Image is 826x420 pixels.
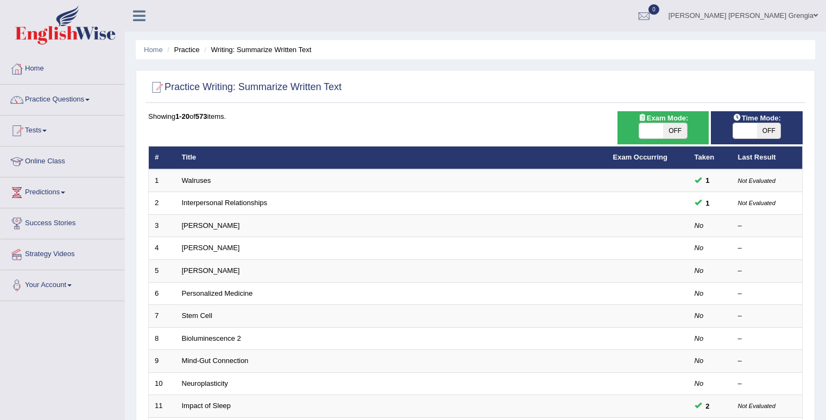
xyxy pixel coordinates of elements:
a: [PERSON_NAME] [182,244,240,252]
div: – [738,289,797,299]
td: 8 [149,327,176,350]
li: Writing: Summarize Written Text [201,44,311,55]
td: 3 [149,214,176,237]
a: Home [144,46,163,54]
a: Home [1,54,124,81]
em: No [695,244,704,252]
td: 5 [149,260,176,283]
a: Predictions [1,177,124,205]
div: – [738,356,797,366]
em: No [695,357,704,365]
li: Practice [165,44,199,55]
div: – [738,243,797,253]
div: Showing of items. [148,111,803,122]
a: Impact of Sleep [182,402,231,410]
b: 573 [196,112,207,120]
span: OFF [663,123,687,138]
th: Title [176,147,607,169]
em: No [695,311,704,320]
a: Practice Questions [1,85,124,112]
th: # [149,147,176,169]
th: Last Result [732,147,803,169]
span: You can still take this question [702,175,714,186]
b: 1-20 [175,112,190,120]
span: You can still take this question [702,400,714,412]
a: Online Class [1,147,124,174]
a: Interpersonal Relationships [182,199,268,207]
span: 0 [648,4,659,15]
a: Stem Cell [182,311,212,320]
a: Strategy Videos [1,239,124,266]
td: 7 [149,305,176,328]
span: Exam Mode: [634,112,692,124]
span: You can still take this question [702,198,714,209]
small: Not Evaluated [738,200,775,206]
td: 9 [149,350,176,373]
div: – [738,334,797,344]
h2: Practice Writing: Summarize Written Text [148,79,342,96]
div: – [738,266,797,276]
div: – [738,311,797,321]
span: OFF [757,123,781,138]
a: Your Account [1,270,124,297]
a: Walruses [182,176,211,184]
a: [PERSON_NAME] [182,266,240,275]
em: No [695,221,704,230]
div: – [738,221,797,231]
td: 1 [149,169,176,192]
a: Tests [1,116,124,143]
small: Not Evaluated [738,403,775,409]
td: 2 [149,192,176,215]
a: Personalized Medicine [182,289,253,297]
em: No [695,379,704,387]
td: 10 [149,372,176,395]
a: Exam Occurring [613,153,667,161]
td: 4 [149,237,176,260]
td: 11 [149,395,176,418]
div: – [738,379,797,389]
a: Bioluminescence 2 [182,334,241,342]
em: No [695,289,704,297]
em: No [695,266,704,275]
td: 6 [149,282,176,305]
small: Not Evaluated [738,177,775,184]
a: Neuroplasticity [182,379,228,387]
a: Success Stories [1,208,124,236]
a: Mind-Gut Connection [182,357,249,365]
em: No [695,334,704,342]
a: [PERSON_NAME] [182,221,240,230]
th: Taken [689,147,732,169]
span: Time Mode: [729,112,785,124]
div: Show exams occurring in exams [617,111,709,144]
